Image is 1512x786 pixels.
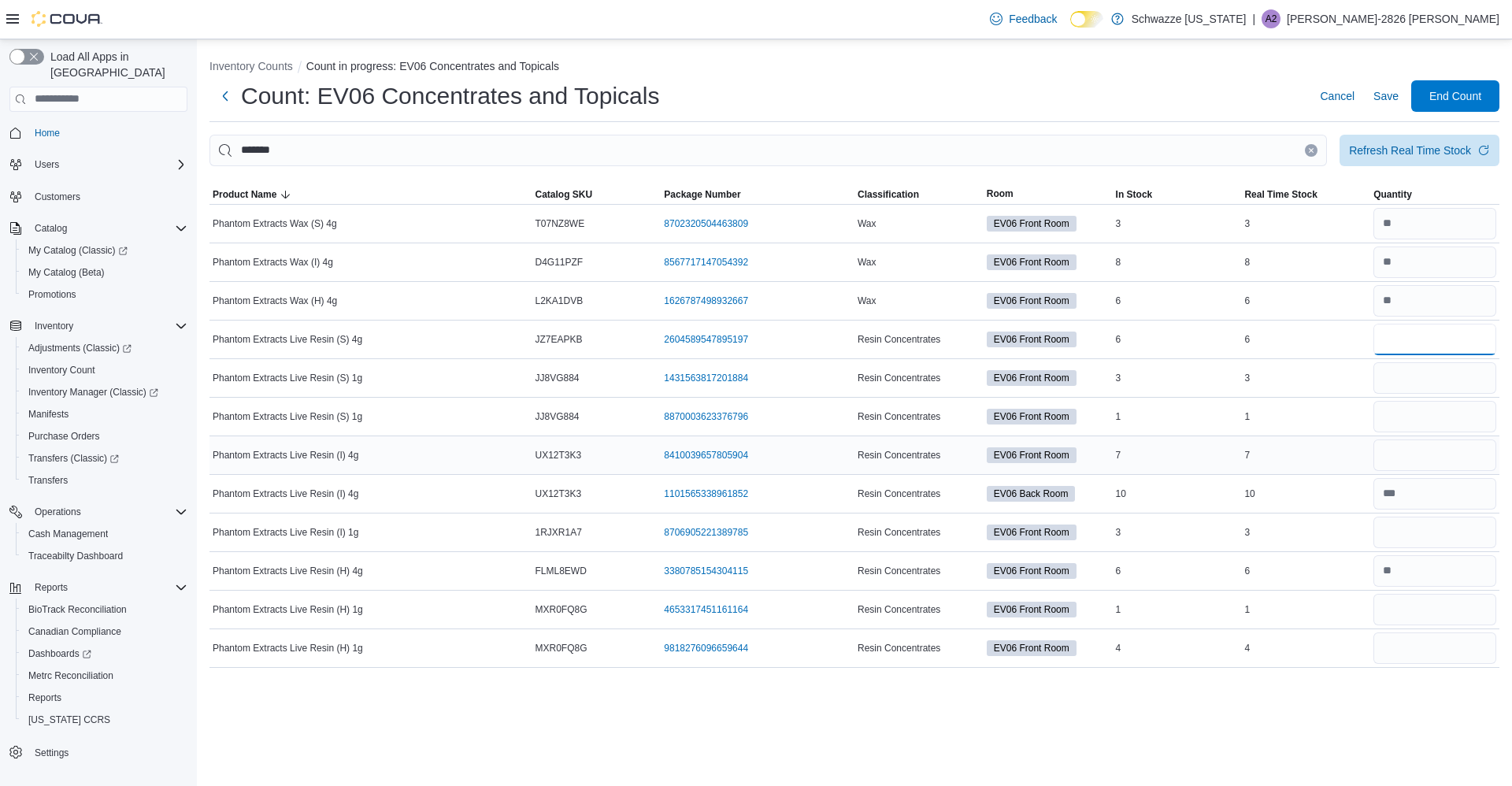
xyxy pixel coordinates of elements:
button: Transfers [16,469,194,491]
button: Traceabilty Dashboard [16,545,194,567]
div: 1 [1113,600,1242,619]
button: Catalog [28,219,73,238]
a: Manifests [22,405,75,424]
span: Phantom Extracts Wax (I) 4g [213,256,333,269]
div: 6 [1113,291,1242,310]
span: Settings [28,742,187,762]
span: Dark Mode [1070,28,1071,28]
button: Customers [3,185,194,208]
a: Transfers [22,471,74,490]
span: Resin Concentrates [858,333,940,346]
a: Settings [28,743,75,762]
span: Catalog [28,219,187,238]
span: [US_STATE] CCRS [28,714,110,726]
div: 3 [1241,523,1370,542]
span: Resin Concentrates [858,642,940,654]
div: 4 [1241,639,1370,658]
button: My Catalog (Beta) [16,261,194,284]
span: Reports [28,578,187,597]
div: 4 [1113,639,1242,658]
input: Dark Mode [1070,11,1103,28]
a: Dashboards [16,643,194,665]
div: 6 [1241,330,1370,349]
div: 7 [1113,446,1242,465]
div: 3 [1241,214,1370,233]
span: Phantom Extracts Wax (H) 4g [213,295,337,307]
button: [US_STATE] CCRS [16,709,194,731]
span: Purchase Orders [28,430,100,443]
button: BioTrack Reconciliation [16,599,194,621]
span: Inventory Count [22,361,187,380]
span: Traceabilty Dashboard [22,547,187,565]
a: My Catalog (Classic) [16,239,194,261]
span: T07NZ8WE [535,217,585,230]
button: Inventory Count [16,359,194,381]
span: L2KA1DVB [535,295,584,307]
span: BioTrack Reconciliation [28,603,127,616]
button: End Count [1411,80,1499,112]
div: 6 [1241,562,1370,580]
span: EV06 Front Room [987,370,1077,386]
span: Users [28,155,187,174]
button: Operations [3,501,194,523]
span: MXR0FQ8G [535,603,587,616]
span: EV06 Front Room [987,293,1077,309]
span: Promotions [28,288,76,301]
a: 1101565338961852 [664,488,748,500]
button: Inventory [3,315,194,337]
span: Cash Management [28,528,108,540]
div: 3 [1241,369,1370,387]
span: Resin Concentrates [858,449,940,462]
span: Phantom Extracts Live Resin (I) 4g [213,488,358,500]
span: Operations [28,502,187,521]
span: BioTrack Reconciliation [22,600,187,619]
a: Transfers (Classic) [16,447,194,469]
div: 6 [1113,562,1242,580]
span: Package Number [664,188,740,201]
span: Inventory Count [28,364,95,376]
a: Promotions [22,285,83,304]
a: 2604589547895197 [664,333,748,346]
span: EV06 Front Room [987,563,1077,579]
button: Reports [28,578,74,597]
span: Wax [858,217,876,230]
span: Phantom Extracts Live Resin (S) 1g [213,410,362,423]
span: JJ8VG884 [535,372,580,384]
button: Inventory [28,317,80,336]
span: Classification [858,188,919,201]
span: Feedback [1009,11,1057,27]
a: Purchase Orders [22,427,106,446]
span: Inventory [35,320,73,332]
a: Traceabilty Dashboard [22,547,129,565]
div: 8 [1241,253,1370,272]
div: 1 [1113,407,1242,426]
span: Adjustments (Classic) [22,339,187,358]
span: Inventory Manager (Classic) [28,386,158,399]
a: Dashboards [22,644,98,663]
span: Users [35,158,59,171]
span: Phantom Extracts Live Resin (H) 1g [213,603,363,616]
a: Home [28,124,66,143]
span: EV06 Front Room [987,254,1077,270]
span: Dashboards [22,644,187,663]
span: EV06 Front Room [994,294,1069,308]
span: End Count [1429,88,1481,104]
a: My Catalog (Beta) [22,263,111,282]
span: My Catalog (Classic) [22,241,187,260]
button: Canadian Compliance [16,621,194,643]
span: EV06 Front Room [987,525,1077,540]
span: Phantom Extracts Live Resin (S) 1g [213,372,362,384]
span: Manifests [22,405,187,424]
span: Transfers [28,474,68,487]
span: Phantom Extracts Live Resin (I) 4g [213,449,358,462]
div: 7 [1241,446,1370,465]
div: 1 [1241,407,1370,426]
button: Purchase Orders [16,425,194,447]
span: Adjustments (Classic) [28,342,132,354]
a: My Catalog (Classic) [22,241,134,260]
a: 9818276096659644 [664,642,748,654]
button: Classification [854,185,984,204]
span: Washington CCRS [22,710,187,729]
img: Cova [31,11,102,27]
div: 10 [1241,484,1370,503]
